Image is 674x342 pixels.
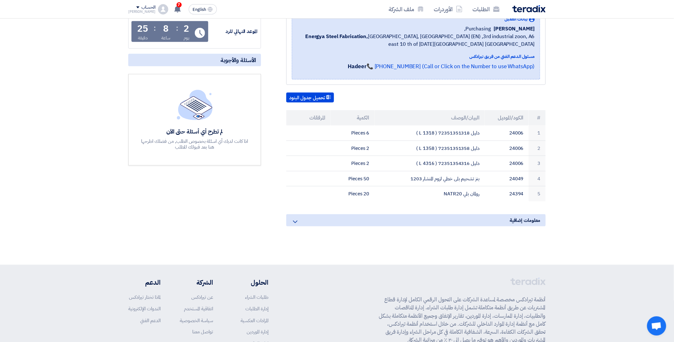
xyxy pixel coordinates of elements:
img: empty_state_list.svg [177,90,213,120]
span: 7 [177,2,182,7]
th: الكمية [330,110,375,126]
div: Open chat [647,316,666,336]
a: اتفاقية المستخدم [184,305,213,312]
div: ساعة [161,35,170,41]
td: 24394 [485,186,529,201]
div: : [154,22,156,34]
th: # [529,110,546,126]
div: 8 [163,24,169,33]
div: الموعد النهائي للرد [210,28,258,35]
div: لم تطرح أي أسئلة حتى الآن [140,128,249,135]
span: Purchasing, [464,25,491,33]
button: تحميل جدول البنود [286,93,334,103]
td: دليل 72351351318 ( L 1318 ) [375,126,485,141]
td: 2 Pieces [330,141,375,156]
td: دليل 72351351358 ( L 1358 ) [375,141,485,156]
a: لماذا تختار تيرادكس [129,294,161,301]
a: الطلبات [468,2,505,17]
div: مسئول الدعم الفني من فريق تيرادكس [297,53,535,60]
td: رولمان بلي NATR20 [375,186,485,201]
button: English [189,4,217,14]
span: بيانات العميل [504,16,528,22]
a: الأوردرات [429,2,468,17]
a: الندوات الإلكترونية [128,305,161,312]
div: يوم [184,35,190,41]
td: 24006 [485,141,529,156]
th: الكود/الموديل [485,110,529,126]
td: 24006 [485,156,529,171]
td: بنز تشحيم بلى خطي لزوم المنشار 1203 [375,171,485,186]
td: 24049 [485,171,529,186]
div: : [176,22,178,34]
li: الشركة [180,278,213,287]
a: المزادات العكسية [241,317,268,324]
div: الحساب [141,5,155,10]
div: 2 [184,24,189,33]
div: 25 [138,24,148,33]
th: البيان/الوصف [375,110,485,126]
span: معلومات إضافية [510,217,541,224]
li: الدعم [128,278,161,287]
span: [PERSON_NAME] [494,25,535,33]
th: المرفقات [286,110,330,126]
td: 50 Pieces [330,171,375,186]
td: 2 Pieces [330,156,375,171]
a: إدارة الطلبات [245,305,268,312]
img: profile_test.png [158,4,168,14]
a: طلبات الشراء [245,294,268,301]
a: تواصل معنا [192,329,213,336]
td: 5 [529,186,546,201]
b: Energya Steel Fabrication, [305,33,368,40]
div: دقيقة [138,35,148,41]
a: إدارة الموردين [247,329,268,336]
td: 6 Pieces [330,126,375,141]
a: عن تيرادكس [191,294,213,301]
div: [PERSON_NAME] [128,10,155,13]
a: ملف الشركة [384,2,429,17]
a: 📞 [PHONE_NUMBER] (Call or Click on the Number to use WhatsApp) [367,62,535,70]
td: دليل 72351354316 ( L 4316 ) [375,156,485,171]
span: [GEOGRAPHIC_DATA], [GEOGRAPHIC_DATA] (EN) ,3rd industrial zoon, A6 east 10 th of [DATE][GEOGRAPHI... [297,33,535,48]
li: الحلول [232,278,268,287]
img: Teradix logo [512,5,546,12]
td: 3 [529,156,546,171]
div: اذا كانت لديك أي اسئلة بخصوص الطلب, من فضلك اطرحها هنا بعد قبولك للطلب [140,138,249,150]
a: الدعم الفني [140,317,161,324]
td: 2 [529,141,546,156]
a: سياسة الخصوصية [180,317,213,324]
strong: Hadeer [348,62,367,70]
span: English [193,7,206,12]
span: الأسئلة والأجوبة [220,56,256,64]
td: 4 [529,171,546,186]
td: 1 [529,126,546,141]
td: 24006 [485,126,529,141]
td: 20 Pieces [330,186,375,201]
